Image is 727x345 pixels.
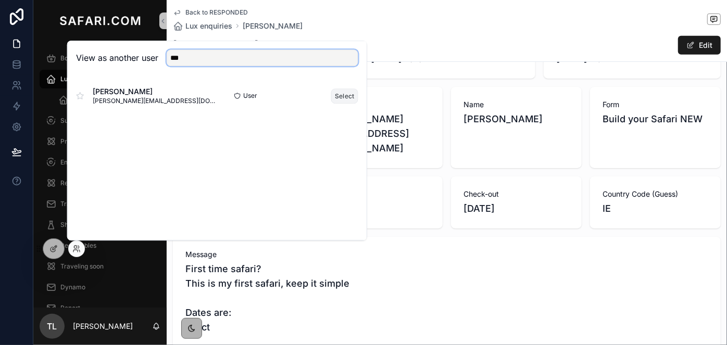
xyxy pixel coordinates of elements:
[678,36,721,55] button: Edit
[331,88,358,104] button: Select
[60,117,85,125] span: Supplier
[40,49,160,68] a: Booking Table
[33,42,167,308] div: scrollable content
[40,111,160,130] a: Supplier
[40,257,160,276] a: Traveling soon
[603,189,708,199] span: Country Code (Guess)
[173,8,248,17] a: Back to RESPONDED
[40,132,160,151] a: Product
[47,320,57,333] span: TL
[60,283,85,291] span: Dynamo
[463,189,569,199] span: Check-out
[60,75,100,83] span: Lux enquiries
[603,112,708,126] span: Build your Safari NEW
[324,201,430,216] span: [DATE]
[93,97,217,105] span: [PERSON_NAME][EMAIL_ADDRESS][DOMAIN_NAME]
[185,8,248,17] span: Back to RESPONDED
[40,215,160,234] a: Shoppers
[243,21,303,31] a: [PERSON_NAME]
[185,21,232,31] span: Lux enquiries
[173,38,258,53] h1: [PERSON_NAME]
[40,70,160,88] a: Lux enquiries
[463,112,569,126] span: [PERSON_NAME]
[60,221,89,229] span: Shoppers
[52,91,160,109] a: RESPONDED
[324,189,430,199] span: Check-in
[603,201,708,216] span: IE
[463,201,569,216] span: [DATE]
[603,99,708,110] span: Form
[60,304,80,312] span: Report
[324,99,430,110] span: Assignee
[40,195,160,213] a: Travel Insurance NEW
[93,86,217,97] span: [PERSON_NAME]
[60,262,104,271] span: Traveling soon
[60,54,102,62] span: Booking Table
[60,137,84,146] span: Product
[57,12,143,29] img: App logo
[40,153,160,172] a: Email Template
[243,92,257,100] span: User
[76,52,158,64] h2: View as another user
[73,321,133,331] p: [PERSON_NAME]
[40,299,160,317] a: Report
[60,179,92,187] span: Reminders
[60,200,126,208] span: Travel Insurance NEW
[60,158,106,167] span: Email Template
[324,112,430,156] span: [PERSON_NAME][EMAIL_ADDRESS][DOMAIN_NAME]
[40,236,160,255] a: Receivables
[185,249,708,260] span: Message
[463,99,569,110] span: Name
[40,174,160,193] a: Reminders
[40,278,160,297] a: Dynamo
[173,21,232,31] a: Lux enquiries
